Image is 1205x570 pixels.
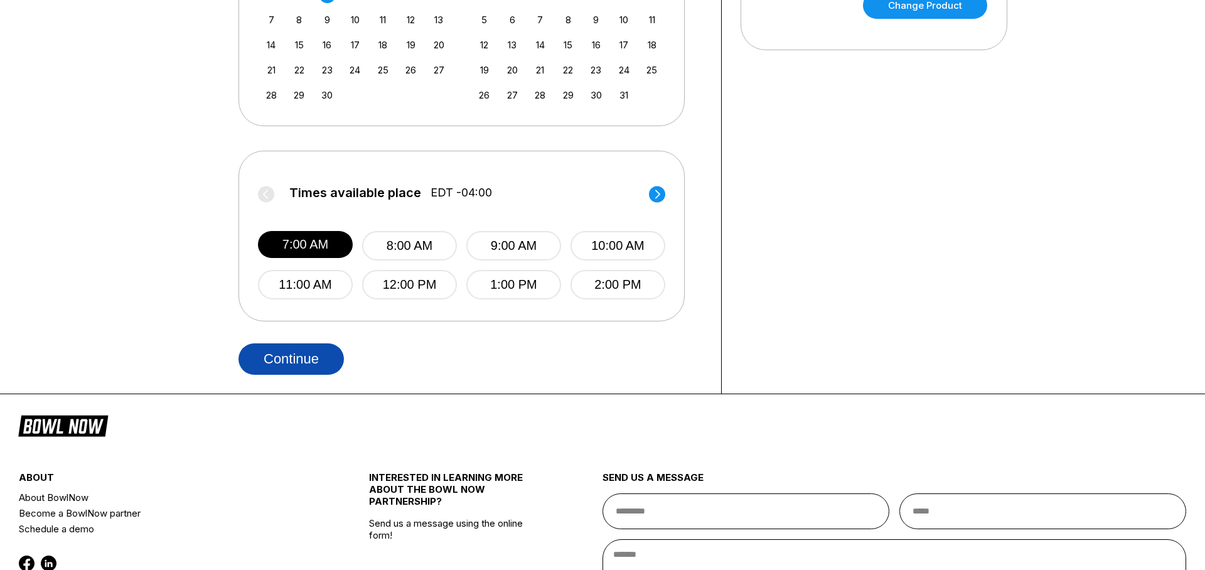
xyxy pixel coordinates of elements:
div: send us a message [602,471,1186,493]
div: Choose Friday, September 26th, 2025 [402,62,419,78]
div: Choose Saturday, September 13th, 2025 [431,11,447,28]
button: 12:00 PM [362,270,457,299]
span: EDT -04:00 [431,186,492,200]
div: Choose Wednesday, September 10th, 2025 [346,11,363,28]
div: Choose Tuesday, September 23rd, 2025 [319,62,336,78]
div: Choose Saturday, October 25th, 2025 [643,62,660,78]
div: Choose Friday, October 31st, 2025 [616,87,633,104]
div: Choose Sunday, October 26th, 2025 [476,87,493,104]
div: Choose Friday, October 10th, 2025 [616,11,633,28]
div: INTERESTED IN LEARNING MORE ABOUT THE BOWL NOW PARTNERSHIP? [369,471,544,517]
button: 7:00 AM [258,231,353,258]
div: Choose Saturday, September 27th, 2025 [431,62,447,78]
div: Choose Monday, October 6th, 2025 [504,11,521,28]
div: about [19,471,311,490]
div: Choose Thursday, October 16th, 2025 [587,36,604,53]
div: Choose Sunday, September 28th, 2025 [263,87,280,104]
div: Choose Thursday, October 30th, 2025 [587,87,604,104]
a: Become a BowlNow partner [19,505,311,521]
div: Choose Saturday, October 18th, 2025 [643,36,660,53]
div: Choose Tuesday, October 14th, 2025 [532,36,549,53]
div: Choose Wednesday, September 17th, 2025 [346,36,363,53]
div: Choose Friday, October 17th, 2025 [616,36,633,53]
a: Schedule a demo [19,521,311,537]
div: Choose Sunday, September 7th, 2025 [263,11,280,28]
div: Choose Sunday, October 19th, 2025 [476,62,493,78]
span: Times available place [289,186,421,200]
div: Choose Tuesday, September 30th, 2025 [319,87,336,104]
div: Choose Thursday, September 25th, 2025 [375,62,392,78]
div: Choose Wednesday, October 29th, 2025 [560,87,577,104]
button: 10:00 AM [570,231,665,261]
button: Continue [238,343,344,375]
div: Choose Sunday, October 5th, 2025 [476,11,493,28]
div: Choose Thursday, September 11th, 2025 [375,11,392,28]
div: Choose Sunday, September 21st, 2025 [263,62,280,78]
div: Choose Monday, September 22nd, 2025 [291,62,308,78]
button: 8:00 AM [362,231,457,261]
div: Choose Monday, September 15th, 2025 [291,36,308,53]
div: Choose Tuesday, October 28th, 2025 [532,87,549,104]
button: 1:00 PM [466,270,561,299]
div: Choose Thursday, October 9th, 2025 [587,11,604,28]
div: Choose Tuesday, October 7th, 2025 [532,11,549,28]
div: Choose Friday, September 19th, 2025 [402,36,419,53]
div: Choose Wednesday, September 24th, 2025 [346,62,363,78]
div: Choose Wednesday, October 8th, 2025 [560,11,577,28]
div: Choose Tuesday, October 21st, 2025 [532,62,549,78]
div: Choose Monday, September 29th, 2025 [291,87,308,104]
button: 9:00 AM [466,231,561,261]
div: Choose Friday, October 24th, 2025 [616,62,633,78]
div: Choose Thursday, October 23rd, 2025 [587,62,604,78]
a: About BowlNow [19,490,311,505]
div: Choose Friday, September 12th, 2025 [402,11,419,28]
div: Choose Monday, September 8th, 2025 [291,11,308,28]
div: Choose Saturday, September 20th, 2025 [431,36,447,53]
div: Choose Monday, October 27th, 2025 [504,87,521,104]
div: Choose Thursday, September 18th, 2025 [375,36,392,53]
div: Choose Sunday, October 12th, 2025 [476,36,493,53]
button: 2:00 PM [570,270,665,299]
div: Choose Tuesday, September 16th, 2025 [319,36,336,53]
div: Choose Wednesday, October 15th, 2025 [560,36,577,53]
div: Choose Tuesday, September 9th, 2025 [319,11,336,28]
button: 11:00 AM [258,270,353,299]
div: Choose Monday, October 20th, 2025 [504,62,521,78]
div: Choose Saturday, October 11th, 2025 [643,11,660,28]
div: Choose Sunday, September 14th, 2025 [263,36,280,53]
div: Choose Wednesday, October 22nd, 2025 [560,62,577,78]
div: Choose Monday, October 13th, 2025 [504,36,521,53]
